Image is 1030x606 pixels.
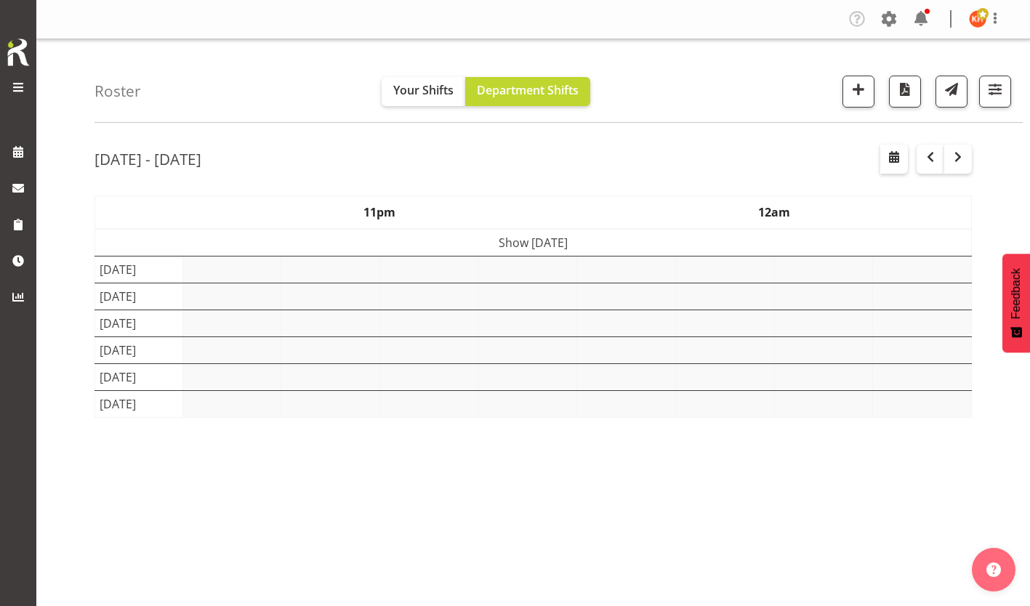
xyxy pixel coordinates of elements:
[94,83,141,100] h4: Roster
[979,76,1011,108] button: Filter Shifts
[95,256,183,283] td: [DATE]
[95,336,183,363] td: [DATE]
[393,82,454,98] span: Your Shifts
[95,363,183,390] td: [DATE]
[986,562,1001,577] img: help-xxl-2.png
[880,145,908,174] button: Select a specific date within the roster.
[577,195,972,229] th: 12am
[842,76,874,108] button: Add a new shift
[4,36,33,68] img: Rosterit icon logo
[94,150,201,169] h2: [DATE] - [DATE]
[1002,254,1030,352] button: Feedback - Show survey
[382,77,465,106] button: Your Shifts
[1010,268,1023,319] span: Feedback
[95,390,183,417] td: [DATE]
[182,195,577,229] th: 11pm
[936,76,967,108] button: Send a list of all shifts for the selected filtered period to all rostered employees.
[95,283,183,310] td: [DATE]
[477,82,579,98] span: Department Shifts
[889,76,921,108] button: Download a PDF of the roster according to the set date range.
[95,229,972,256] td: Show [DATE]
[969,10,986,28] img: kathryn-hunt10901.jpg
[95,310,183,336] td: [DATE]
[465,77,590,106] button: Department Shifts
